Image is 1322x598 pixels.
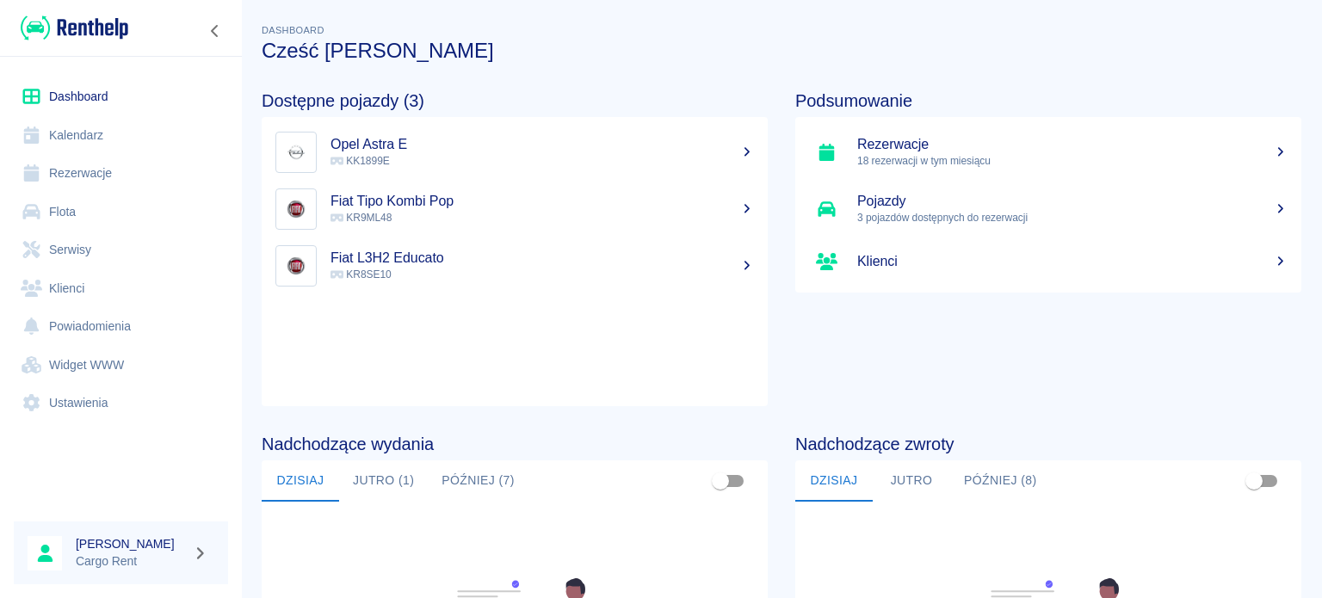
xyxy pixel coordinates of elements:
p: 3 pojazdów dostępnych do rezerwacji [857,210,1288,225]
h5: Klienci [857,253,1288,270]
a: ImageOpel Astra E KK1899E [262,124,768,181]
img: Renthelp logo [21,14,128,42]
img: Image [280,136,312,169]
h5: Fiat L3H2 Educato [330,250,754,267]
span: Pokaż przypisane tylko do mnie [704,465,737,497]
p: Cargo Rent [76,552,186,570]
span: Pokaż przypisane tylko do mnie [1238,465,1270,497]
a: Klienci [14,269,228,308]
button: Dzisiaj [795,460,873,502]
a: Ustawienia [14,384,228,422]
button: Później (7) [428,460,528,502]
a: Widget WWW [14,346,228,385]
img: Image [280,250,312,282]
span: KR8SE10 [330,268,392,281]
a: Rezerwacje [14,154,228,193]
h5: Rezerwacje [857,136,1288,153]
a: Serwisy [14,231,228,269]
p: 18 rezerwacji w tym miesiącu [857,153,1288,169]
h5: Fiat Tipo Kombi Pop [330,193,754,210]
button: Później (8) [950,460,1051,502]
h6: [PERSON_NAME] [76,535,186,552]
button: Zwiń nawigację [202,20,228,42]
span: Dashboard [262,25,324,35]
button: Dzisiaj [262,460,339,502]
a: Dashboard [14,77,228,116]
span: KK1899E [330,155,390,167]
button: Jutro [873,460,950,502]
a: Rezerwacje18 rezerwacji w tym miesiącu [795,124,1301,181]
button: Jutro (1) [339,460,428,502]
h4: Dostępne pojazdy (3) [262,90,768,111]
h3: Cześć [PERSON_NAME] [262,39,1301,63]
h4: Podsumowanie [795,90,1301,111]
a: ImageFiat Tipo Kombi Pop KR9ML48 [262,181,768,237]
h4: Nadchodzące wydania [262,434,768,454]
h5: Pojazdy [857,193,1288,210]
a: ImageFiat L3H2 Educato KR8SE10 [262,237,768,294]
a: Renthelp logo [14,14,128,42]
img: Image [280,193,312,225]
a: Powiadomienia [14,307,228,346]
a: Kalendarz [14,116,228,155]
a: Pojazdy3 pojazdów dostępnych do rezerwacji [795,181,1301,237]
h4: Nadchodzące zwroty [795,434,1301,454]
h5: Opel Astra E [330,136,754,153]
a: Klienci [795,237,1301,286]
span: KR9ML48 [330,212,392,224]
a: Flota [14,193,228,231]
